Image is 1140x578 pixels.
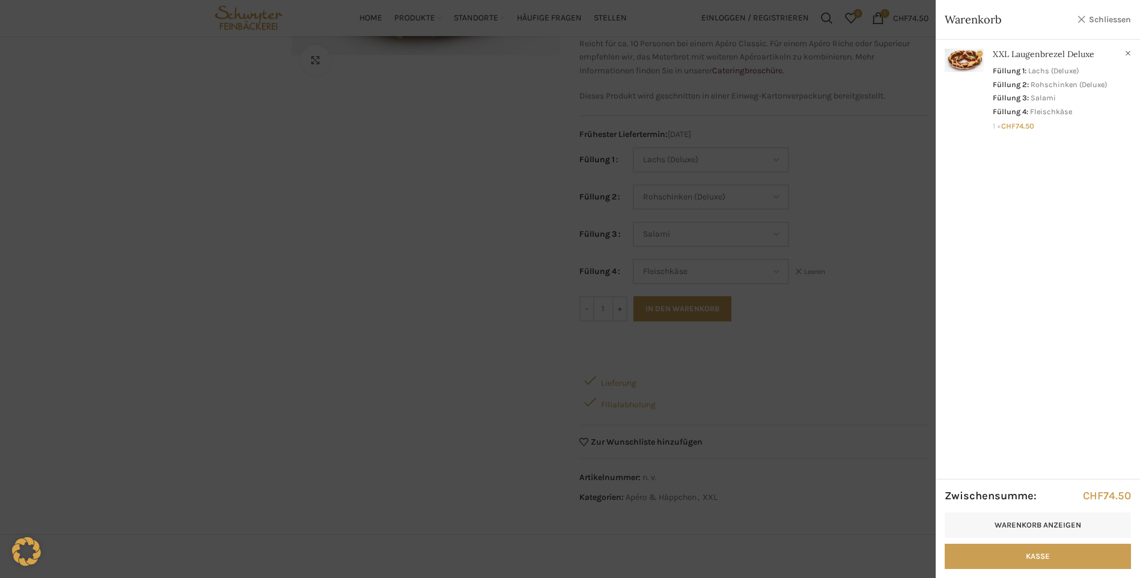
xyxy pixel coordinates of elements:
a: XXL Laugenbrezel Deluxe aus dem Warenkorb entfernen [1122,47,1134,59]
bdi: 74.50 [1083,489,1131,502]
strong: Zwischensumme: [945,488,1037,503]
a: Warenkorb anzeigen [945,513,1131,538]
a: Kasse [945,544,1131,569]
span: Warenkorb [945,12,1071,27]
a: Schliessen [1077,12,1131,27]
span: CHF [1083,489,1103,502]
a: Anzeigen [936,40,1140,135]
